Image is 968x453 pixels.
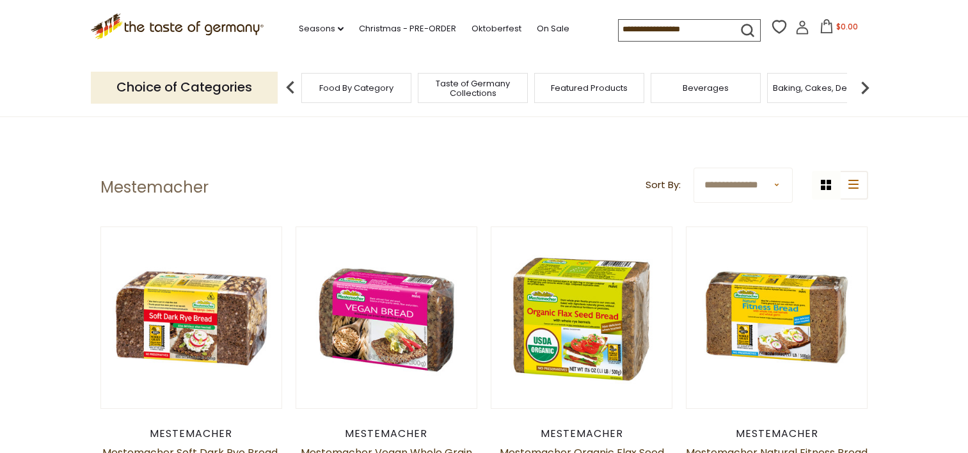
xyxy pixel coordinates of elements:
div: Mestemacher [491,427,673,440]
img: Mestemacher Fitness Bread [686,227,868,408]
div: Mestemacher [296,427,478,440]
label: Sort By: [646,177,681,193]
a: Featured Products [551,83,628,93]
a: Food By Category [319,83,393,93]
a: Christmas - PRE-ORDER [359,22,456,36]
img: Mastemacher Organic Flax Seed [491,227,672,408]
button: $0.00 [812,19,866,38]
a: On Sale [537,22,569,36]
div: Mestemacher [686,427,868,440]
img: Mestemacher Soft Dark Rye Bread [101,227,282,408]
a: Oktoberfest [472,22,521,36]
span: $0.00 [836,21,858,32]
a: Baking, Cakes, Desserts [773,83,872,93]
a: Taste of Germany Collections [422,79,524,98]
img: Mestemacher Vegan Oat Bread [296,227,477,408]
p: Choice of Categories [91,72,278,103]
img: previous arrow [278,75,303,100]
div: Mestemacher [100,427,283,440]
a: Seasons [299,22,344,36]
a: Beverages [683,83,729,93]
img: next arrow [852,75,878,100]
h1: Mestemacher [100,178,209,197]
